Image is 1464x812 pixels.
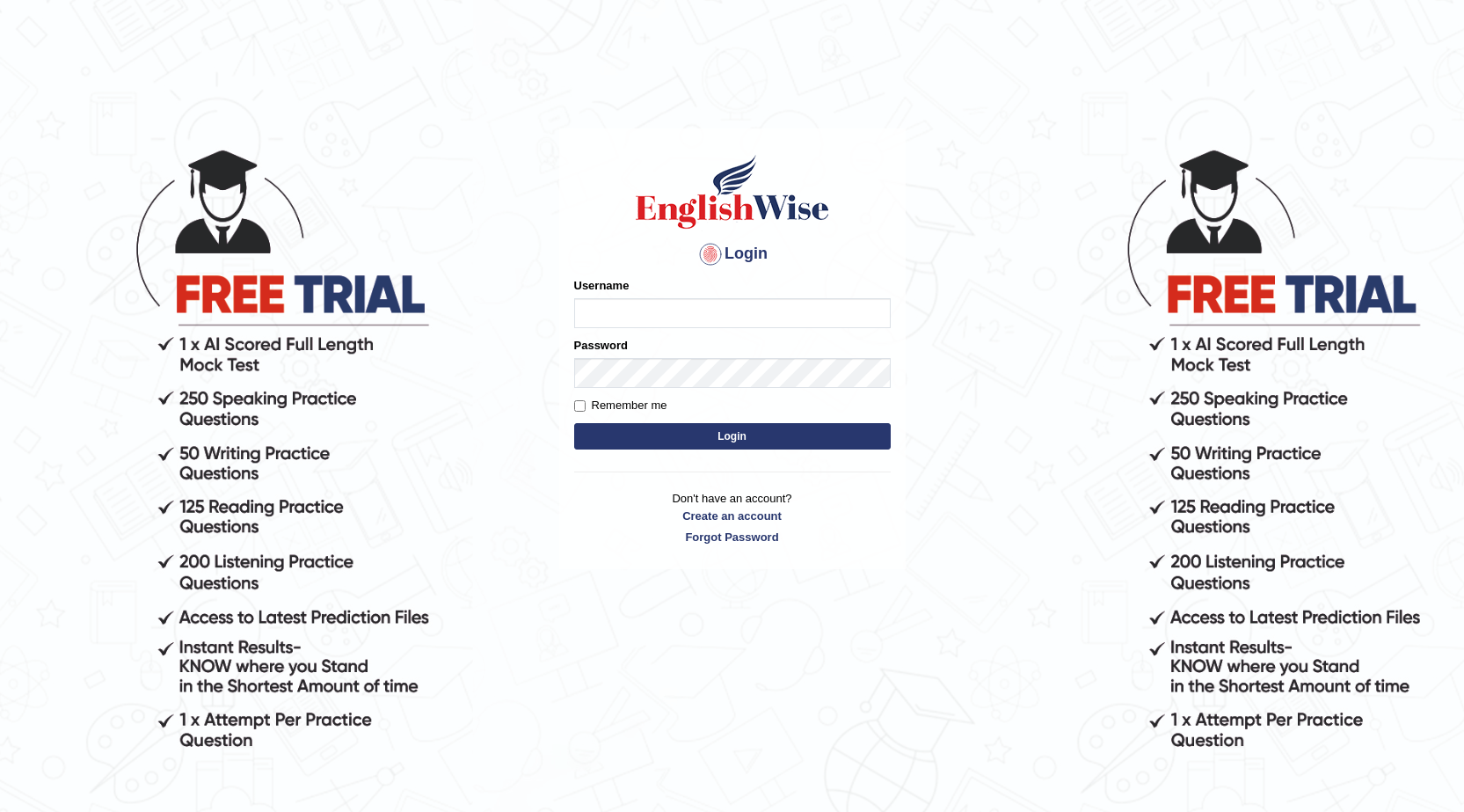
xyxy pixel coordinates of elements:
[574,277,630,294] label: Username
[574,490,891,545] p: Don't have an account?
[632,152,833,231] img: Logo of English Wise sign in for intelligent practice with AI
[574,397,667,414] label: Remember me
[574,400,586,412] input: Remember me
[574,240,891,268] h4: Login
[574,529,891,545] a: Forgot Password
[574,508,891,524] a: Create an account
[574,337,628,354] label: Password
[574,423,891,450] button: Login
